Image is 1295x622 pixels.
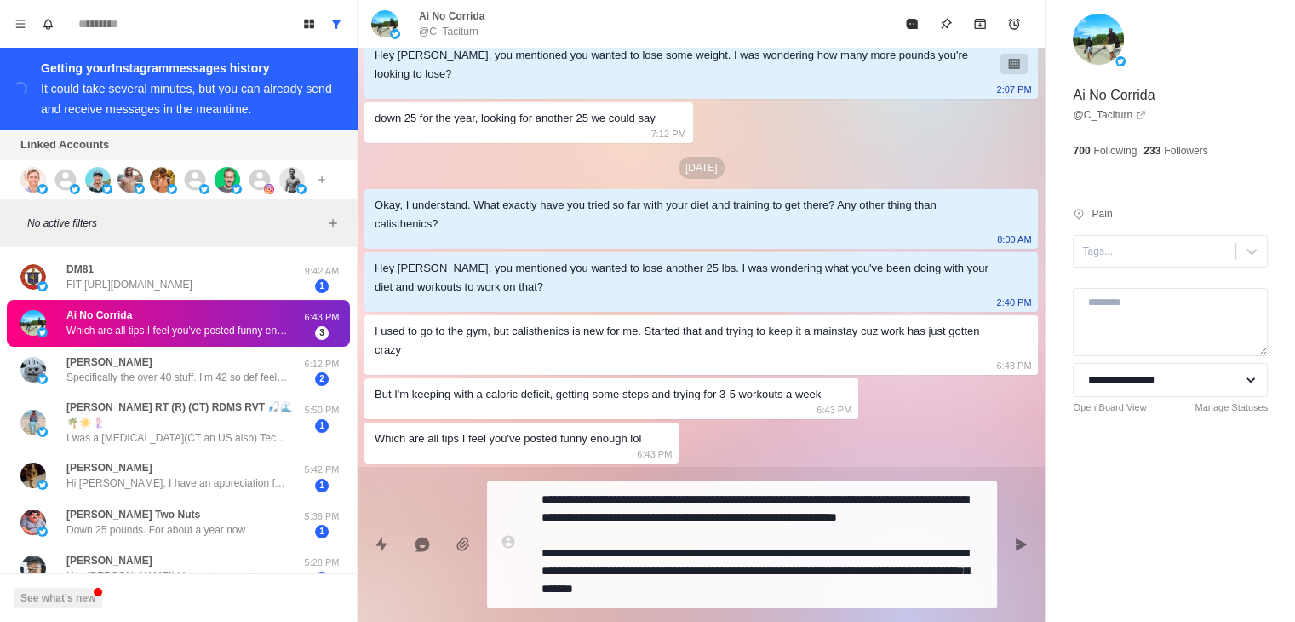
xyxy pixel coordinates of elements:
[66,568,288,584] p: Hey [PERSON_NAME]! I have been on my own path of becoming healthy. I am Type 2 diabetic due to al...
[1073,14,1124,65] img: picture
[997,7,1031,41] button: Add reminder
[997,230,1031,249] p: 8:00 AM
[85,167,111,193] img: picture
[390,29,400,39] img: picture
[895,7,929,41] button: Mark as read
[323,213,343,233] button: Add filters
[20,410,46,435] img: picture
[315,372,329,386] span: 2
[1073,400,1146,415] a: Open Board View
[1115,56,1126,66] img: picture
[37,427,48,437] img: picture
[66,460,152,475] p: [PERSON_NAME]
[929,7,963,41] button: Pin
[7,10,34,37] button: Menu
[66,262,94,277] p: DM81
[375,46,1000,84] div: Hey [PERSON_NAME], you mentioned you wanted to lose some weight. I was wondering how many more po...
[996,293,1031,312] p: 2:40 PM
[637,445,672,464] p: 6:43 PM
[66,323,288,338] p: Which are all tips I feel you've posted funny enough lol
[167,184,177,194] img: picture
[20,556,46,581] img: picture
[66,354,152,370] p: [PERSON_NAME]
[37,527,48,537] img: picture
[315,572,329,585] span: 1
[66,370,288,385] p: Specifically the over 40 stuff. I’m 42 so def feeling gravity more these days :)
[1164,143,1207,158] p: Followers
[963,7,997,41] button: Archive
[315,479,329,492] span: 1
[1143,143,1160,158] p: 233
[375,385,821,404] div: But I'm keeping with a caloric deficit, getting some steps and trying for 3-5 workouts a week
[102,184,112,194] img: picture
[301,463,343,477] p: 5:42 PM
[117,167,143,193] img: picture
[679,157,725,179] p: [DATE]
[405,527,439,562] button: Reply with AI
[295,10,323,37] button: Board View
[279,167,305,193] img: picture
[264,184,274,194] img: picture
[66,308,132,323] p: Ai No Corrida
[315,525,329,538] span: 1
[301,357,343,371] p: 6:12 PM
[1093,143,1137,158] p: Following
[70,184,80,194] img: picture
[37,281,48,291] img: picture
[446,527,480,562] button: Add media
[199,184,209,194] img: picture
[20,167,46,193] img: picture
[66,507,200,522] p: [PERSON_NAME] Two Nuts
[1073,107,1146,123] a: @C_Taciturn
[419,9,484,24] p: Ai No Corrida
[20,463,46,488] img: picture
[66,277,192,292] p: FIT [URL][DOMAIN_NAME]
[375,109,656,128] div: down 25 for the year, looking for another 25 we could say
[315,326,329,340] span: 3
[37,327,48,337] img: picture
[66,430,288,446] p: I was a [MEDICAL_DATA](CT an US also) Tech x 42 yrs and retired [DATE]. I have a niece that is a ...
[66,553,152,568] p: [PERSON_NAME]
[66,522,245,538] p: Down 25 pounds. For about a year now
[20,310,46,336] img: picture
[419,24,478,39] p: @C_Taciturn
[20,136,109,153] p: Linked Accounts
[996,80,1031,99] p: 2:07 PM
[20,264,46,290] img: picture
[27,216,323,231] p: No active filters
[375,322,1000,360] div: I used to go to the gym, but calisthenics is new for me. Started that and trying to keep it a mai...
[66,475,288,491] p: Hi [PERSON_NAME], I have an appreciation for health, fitness, and science. Your posts seem genuin...
[301,264,343,279] p: 9:42 AM
[301,310,343,325] p: 6:43 PM
[996,356,1031,375] p: 6:43 PM
[375,429,641,448] div: Which are all tips I feel you've posted funny enough lol
[296,184,307,194] img: picture
[375,196,1000,233] div: Okay, I understand. What exactly have you tried so far with your diet and training to get there? ...
[323,10,350,37] button: Show all conversations
[375,259,1000,297] div: Hey [PERSON_NAME], you mentioned you wanted to lose another 25 lbs. I was wondering what you've b...
[20,357,46,383] img: picture
[364,527,398,562] button: Quick replies
[135,184,145,194] img: picture
[312,170,332,190] button: Add account
[1073,143,1090,158] p: 700
[20,510,46,535] img: picture
[1195,400,1268,415] a: Manage Statuses
[215,167,240,193] img: picture
[817,400,851,419] p: 6:43 PM
[301,403,343,418] p: 5:50 PM
[34,10,61,37] button: Notifications
[651,124,686,143] p: 7:12 PM
[14,588,102,608] button: See what's new
[37,374,48,384] img: picture
[232,184,242,194] img: picture
[1004,527,1038,562] button: Send message
[315,419,329,433] span: 1
[150,167,175,193] img: picture
[301,556,343,570] p: 5:28 PM
[1092,206,1112,222] p: Pain
[315,279,329,293] span: 1
[371,10,398,37] img: picture
[37,184,48,194] img: picture
[41,58,336,78] div: Getting your Instagram messages history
